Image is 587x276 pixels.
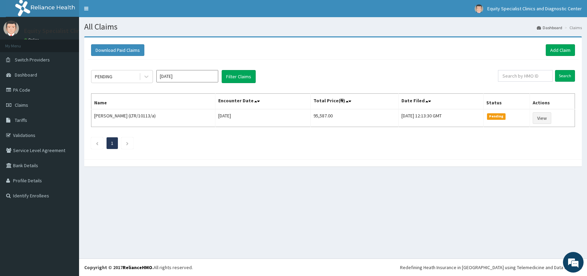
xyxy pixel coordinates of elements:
td: [DATE] [215,109,310,127]
input: Search by HMO ID [498,70,553,82]
a: RelianceHMO [123,264,152,271]
th: Actions [530,94,575,110]
td: [DATE] 12:13:30 GMT [398,109,483,127]
td: [PERSON_NAME] (LTR/10113/a) [91,109,215,127]
a: Next page [126,140,129,146]
img: User Image [475,4,483,13]
a: Previous page [96,140,99,146]
input: Select Month and Year [156,70,218,82]
th: Encounter Date [215,94,310,110]
a: Dashboard [537,25,562,31]
a: Page 1 is your current page [111,140,113,146]
button: Download Paid Claims [91,44,144,56]
span: Tariffs [15,117,27,123]
input: Search [555,70,575,82]
footer: All rights reserved. [79,258,587,276]
a: Online [24,37,41,42]
strong: Copyright © 2017 . [84,264,154,271]
a: View [533,112,551,124]
span: Dashboard [15,72,37,78]
li: Claims [563,25,582,31]
button: Filter Claims [222,70,256,83]
span: Equity Specialist Clinics and Diagnostic Center [487,5,582,12]
th: Name [91,94,215,110]
span: Claims [15,102,28,108]
td: 95,587.00 [310,109,398,127]
div: Redefining Heath Insurance in [GEOGRAPHIC_DATA] using Telemedicine and Data Science! [400,264,582,271]
span: Switch Providers [15,57,50,63]
div: PENDING [95,73,112,80]
img: User Image [3,21,19,36]
th: Status [483,94,530,110]
th: Date Filed [398,94,483,110]
h1: All Claims [84,22,582,31]
span: Pending [487,113,506,119]
a: Add Claim [546,44,575,56]
p: Equity Specialist Clinics and Diagnostic Center [24,28,148,34]
th: Total Price(₦) [310,94,398,110]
